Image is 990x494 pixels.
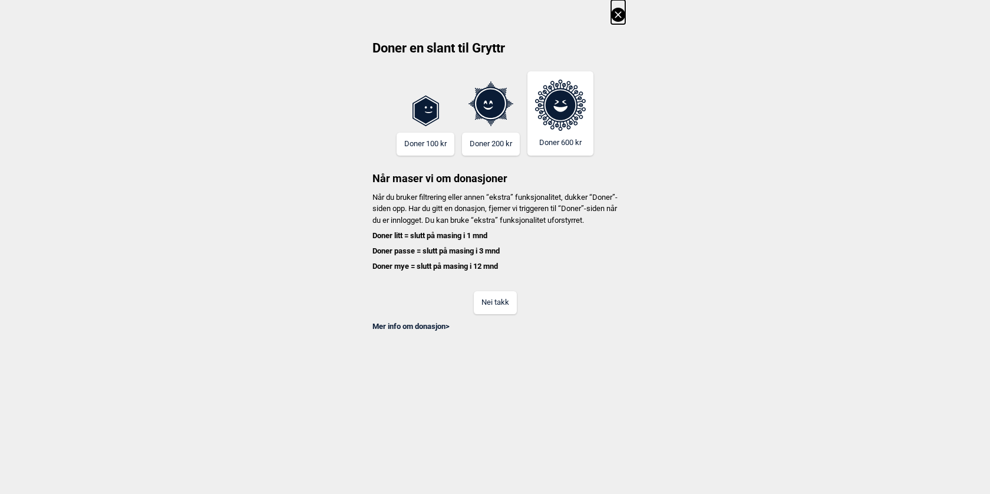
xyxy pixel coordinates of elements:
[527,71,593,156] button: Doner 600 kr
[365,156,625,186] h3: Når maser vi om donasjoner
[365,39,625,65] h2: Doner en slant til Gryttr
[474,291,517,314] button: Nei takk
[397,133,454,156] button: Doner 100 kr
[372,262,498,271] b: Doner mye = slutt på masing i 12 mnd
[372,231,487,240] b: Doner litt = slutt på masing i 1 mnd
[365,192,625,272] p: Når du bruker filtrering eller annen “ekstra” funksjonalitet, dukker “Doner”-siden opp. Har du gi...
[372,246,500,255] b: Doner passe = slutt på masing i 3 mnd
[372,322,450,331] a: Mer info om donasjon>
[462,133,520,156] button: Doner 200 kr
